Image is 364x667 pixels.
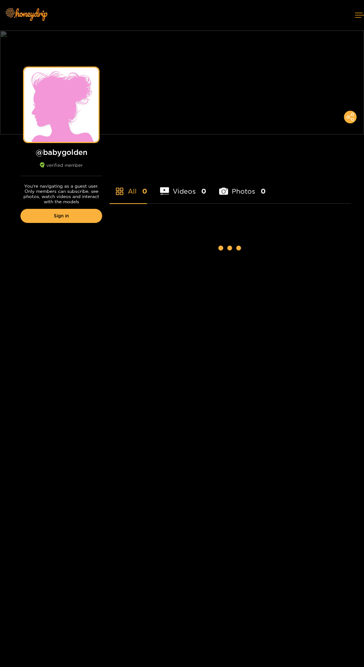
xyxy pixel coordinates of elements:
[20,162,102,176] div: verified member
[261,187,266,196] span: 0
[160,170,206,203] li: Videos
[142,187,147,196] span: 0
[219,170,266,203] li: Photos
[115,187,124,196] span: appstore
[20,184,102,204] p: You're navigating as a guest user. Only members can subscribe, see photos, watch videos and inter...
[201,187,206,196] span: 0
[110,170,147,203] li: All
[20,209,102,223] a: Sign in
[20,148,102,157] h1: @ babygolden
